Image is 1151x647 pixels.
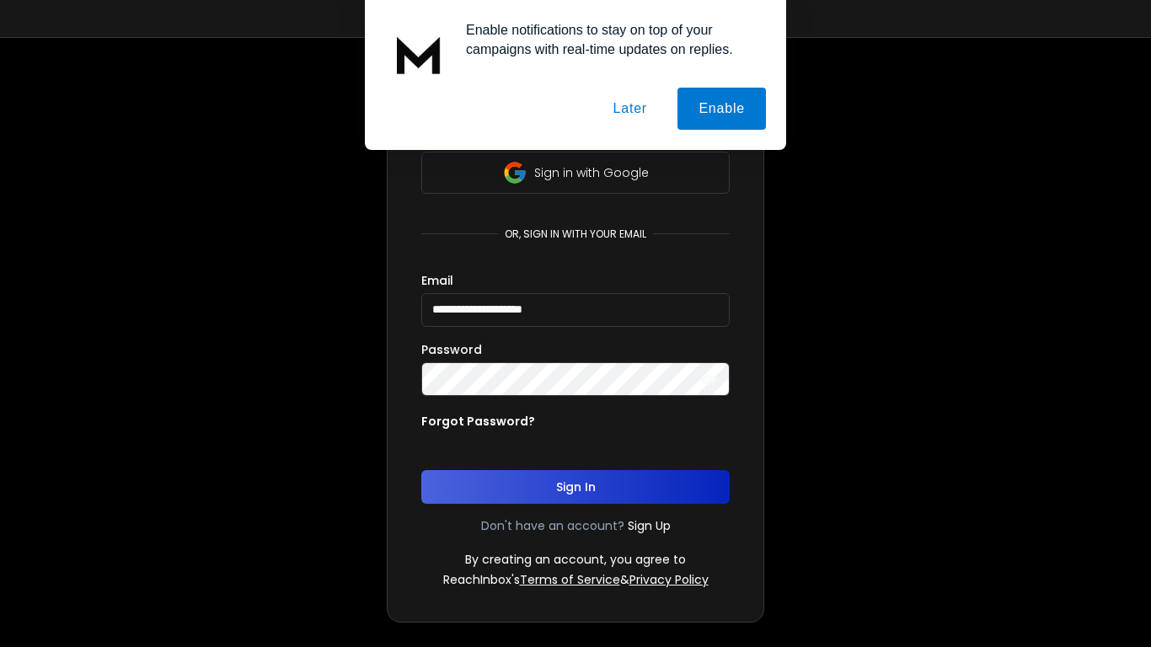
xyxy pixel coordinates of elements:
[481,517,624,534] p: Don't have an account?
[452,20,766,59] div: Enable notifications to stay on top of your campaigns with real-time updates on replies.
[628,517,671,534] a: Sign Up
[421,413,535,430] p: Forgot Password?
[421,470,730,504] button: Sign In
[443,571,709,588] p: ReachInbox's &
[629,571,709,588] a: Privacy Policy
[534,164,649,181] p: Sign in with Google
[385,20,452,88] img: notification icon
[592,88,667,130] button: Later
[421,275,453,286] label: Email
[520,571,620,588] a: Terms of Service
[421,152,730,194] button: Sign in with Google
[465,551,686,568] p: By creating an account, you agree to
[498,227,653,241] p: or, sign in with your email
[677,88,766,130] button: Enable
[421,344,482,356] label: Password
